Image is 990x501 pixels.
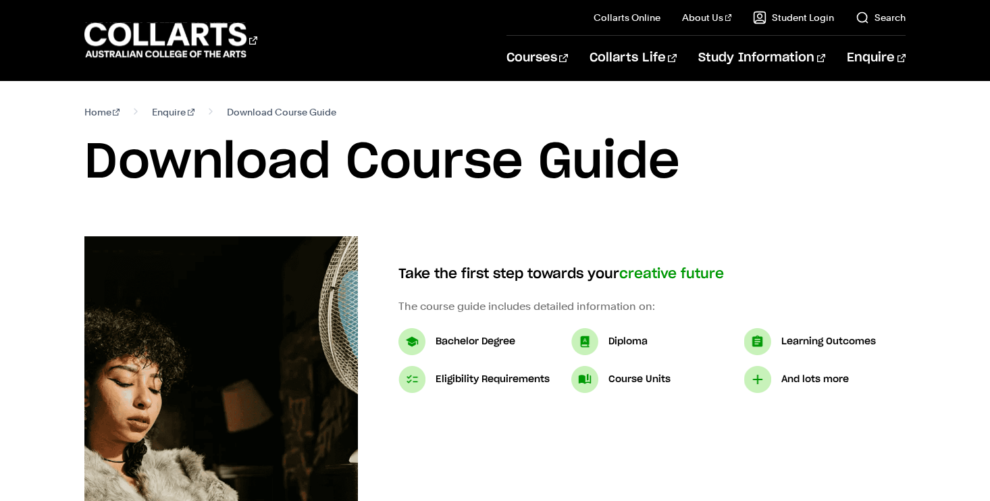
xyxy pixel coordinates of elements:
a: Enquire [152,103,194,122]
a: Home [84,103,120,122]
a: Collarts Life [590,36,677,80]
p: And lots more [781,371,849,388]
p: Diploma [608,334,648,350]
p: The course guide includes detailed information on: [398,298,906,315]
img: And lots more [744,366,771,393]
img: Diploma [571,328,598,355]
a: Search [856,11,906,24]
p: Eligibility Requirements [436,371,550,388]
a: Student Login [753,11,834,24]
p: Learning Outcomes [781,334,876,350]
img: Course Units [571,366,598,393]
img: Learning Outcomes [744,328,771,355]
a: Collarts Online [594,11,660,24]
a: About Us [682,11,732,24]
div: Go to homepage [84,21,257,59]
a: Study Information [698,36,825,80]
a: Enquire [847,36,906,80]
span: Download Course Guide [227,103,336,122]
h1: Download Course Guide [84,132,906,193]
img: Bachelor Degree [398,328,425,355]
a: Courses [506,36,568,80]
p: Course Units [608,371,671,388]
h4: Take the first step towards your [398,263,906,285]
p: Bachelor Degree [436,334,515,350]
img: Eligibility Requirements [398,366,425,393]
span: creative future [619,267,724,281]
